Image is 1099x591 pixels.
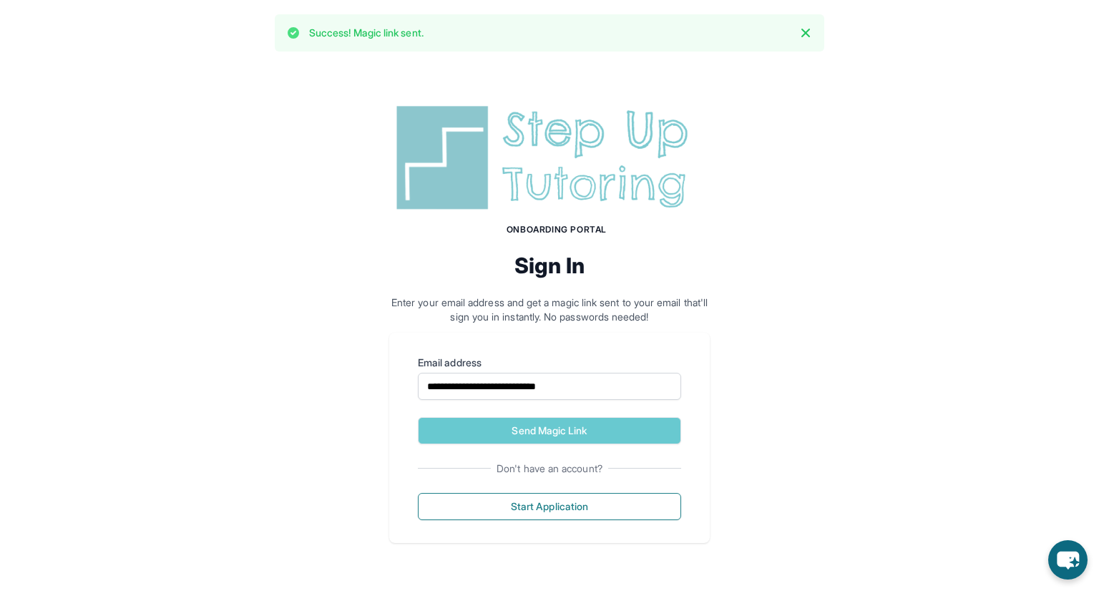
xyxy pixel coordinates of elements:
[309,26,424,40] p: Success! Magic link sent.
[491,461,608,476] span: Don't have an account?
[389,253,710,278] h2: Sign In
[389,100,710,215] img: Step Up Tutoring horizontal logo
[418,493,681,520] button: Start Application
[418,356,681,370] label: Email address
[389,295,710,324] p: Enter your email address and get a magic link sent to your email that'll sign you in instantly. N...
[1048,540,1088,580] button: chat-button
[404,224,710,235] h1: Onboarding Portal
[418,417,681,444] button: Send Magic Link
